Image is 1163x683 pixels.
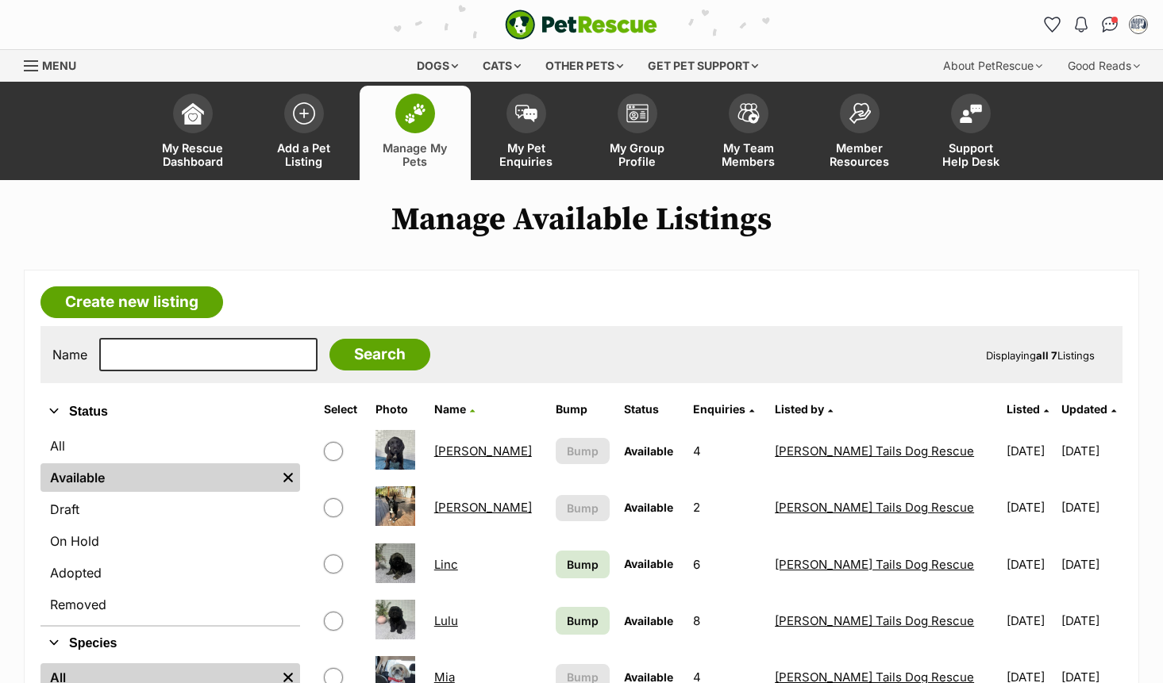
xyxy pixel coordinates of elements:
th: Photo [369,397,426,422]
div: Other pets [534,50,634,82]
a: On Hold [40,527,300,555]
span: Updated [1061,402,1107,416]
button: My account [1126,12,1151,37]
ul: Account quick links [1040,12,1151,37]
a: Enquiries [693,402,754,416]
a: [PERSON_NAME] Tails Dog Rescue [775,500,974,515]
button: Bump [556,495,610,521]
td: [DATE] [1061,480,1121,535]
a: Available [40,463,276,492]
a: PetRescue [505,10,657,40]
td: [DATE] [1061,424,1121,478]
span: Available [624,557,673,570]
a: Conversations [1097,12,1123,37]
span: Manage My Pets [379,141,451,168]
img: notifications-46538b983faf8c2785f20acdc204bb7945ddae34d4c08c2a6579f10ce5e182be.svg [1075,17,1088,33]
a: Bump [556,551,610,578]
td: [DATE] [1000,480,1060,535]
img: add-pet-listing-icon-0afa8454b4691262ce3f59096e99ab1cd57d4a30225e0717b998d2c9b9846f56.svg [293,102,315,125]
span: Available [624,501,673,514]
span: My Group Profile [602,141,673,168]
a: Add a Pet Listing [248,86,360,180]
td: 6 [687,537,767,592]
span: My Rescue Dashboard [157,141,229,168]
a: Member Resources [804,86,915,180]
a: All [40,432,300,460]
a: Lulu [434,613,458,628]
a: [PERSON_NAME] Tails Dog Rescue [775,613,974,628]
a: Linc [434,557,458,572]
span: My Team Members [713,141,784,168]
div: Status [40,428,300,625]
img: logo-e224e6f780fb5917bec1dbf3a21bbac754714ae5b6737aabdf751b685950b380.svg [505,10,657,40]
a: My Team Members [693,86,804,180]
a: Remove filter [276,463,300,492]
a: Menu [24,50,87,79]
a: Adopted [40,558,300,587]
img: chat-41dd97257d64d25036548639549fe6c8038ab92f7586957e7f3b1b290dea8141.svg [1102,17,1119,33]
div: Dogs [406,50,469,82]
span: Available [624,614,673,627]
span: Available [624,444,673,458]
span: Add a Pet Listing [268,141,340,168]
a: Manage My Pets [360,86,471,180]
img: member-resources-icon-8e73f808a243e03378d46382f2149f9095a855e16c252ad45f914b54edf8863c.svg [849,102,871,124]
td: [DATE] [1061,593,1121,648]
th: Select [318,397,368,422]
a: Updated [1061,402,1116,416]
input: Search [329,339,430,370]
a: Draft [40,495,300,524]
td: 2 [687,480,767,535]
td: [DATE] [1000,537,1060,592]
a: [PERSON_NAME] [434,500,532,515]
span: Support Help Desk [935,141,1007,168]
div: Good Reads [1057,50,1151,82]
a: Create new listing [40,286,223,318]
th: Status [618,397,685,422]
td: 4 [687,424,767,478]
a: Removed [40,590,300,619]
button: Bump [556,438,610,464]
a: Support Help Desk [915,86,1026,180]
img: Ruth Christodoulou profile pic [1130,17,1146,33]
a: Listed [1007,402,1049,416]
img: team-members-icon-5396bd8760b3fe7c0b43da4ab00e1e3bb1a5d9ba89233759b79545d2d3fc5d0d.svg [737,103,760,124]
strong: all 7 [1036,349,1057,362]
img: help-desk-icon-fdf02630f3aa405de69fd3d07c3f3aa587a6932b1a1747fa1d2bba05be0121f9.svg [960,104,982,123]
div: About PetRescue [932,50,1053,82]
a: My Rescue Dashboard [137,86,248,180]
label: Name [52,347,87,362]
span: My Pet Enquiries [491,141,562,168]
span: translation missing: en.admin.listings.index.attributes.enquiries [693,402,745,416]
span: Member Resources [824,141,895,168]
span: Bump [567,612,599,629]
span: Name [434,402,466,416]
img: manage-my-pets-icon-02211641906a0b7f246fdf0571729dbe1e7629f14944591b6c1af311fb30b64b.svg [404,103,426,124]
span: Listed by [775,402,824,416]
span: Bump [567,556,599,573]
a: Bump [556,607,610,635]
img: group-profile-icon-3fa3cf56718a62981997c0bc7e787c4b2cf8bcc04b72c1350f741eb67cf2f40e.svg [626,104,649,123]
a: [PERSON_NAME] [434,443,532,459]
div: Get pet support [637,50,769,82]
a: Listed by [775,402,833,416]
td: 8 [687,593,767,648]
span: Displaying Listings [986,349,1095,362]
button: Status [40,401,300,422]
a: Name [434,402,475,416]
td: [DATE] [1061,537,1121,592]
a: My Pet Enquiries [471,86,582,180]
img: dashboard-icon-eb2f2d2d3e046f16d808141f083e7271f6b2e854fb5c12c21221c1fb7104beca.svg [182,102,204,125]
td: [DATE] [1000,424,1060,478]
span: Bump [567,500,599,516]
td: [DATE] [1000,593,1060,648]
button: Species [40,633,300,654]
span: Bump [567,443,599,459]
a: Favourites [1040,12,1065,37]
a: My Group Profile [582,86,693,180]
span: Listed [1007,402,1040,416]
button: Notifications [1069,12,1094,37]
div: Cats [472,50,532,82]
span: Menu [42,59,76,72]
img: pet-enquiries-icon-7e3ad2cf08bfb03b45e93fb7055b45f3efa6380592205ae92323e6603595dc1f.svg [515,105,537,122]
